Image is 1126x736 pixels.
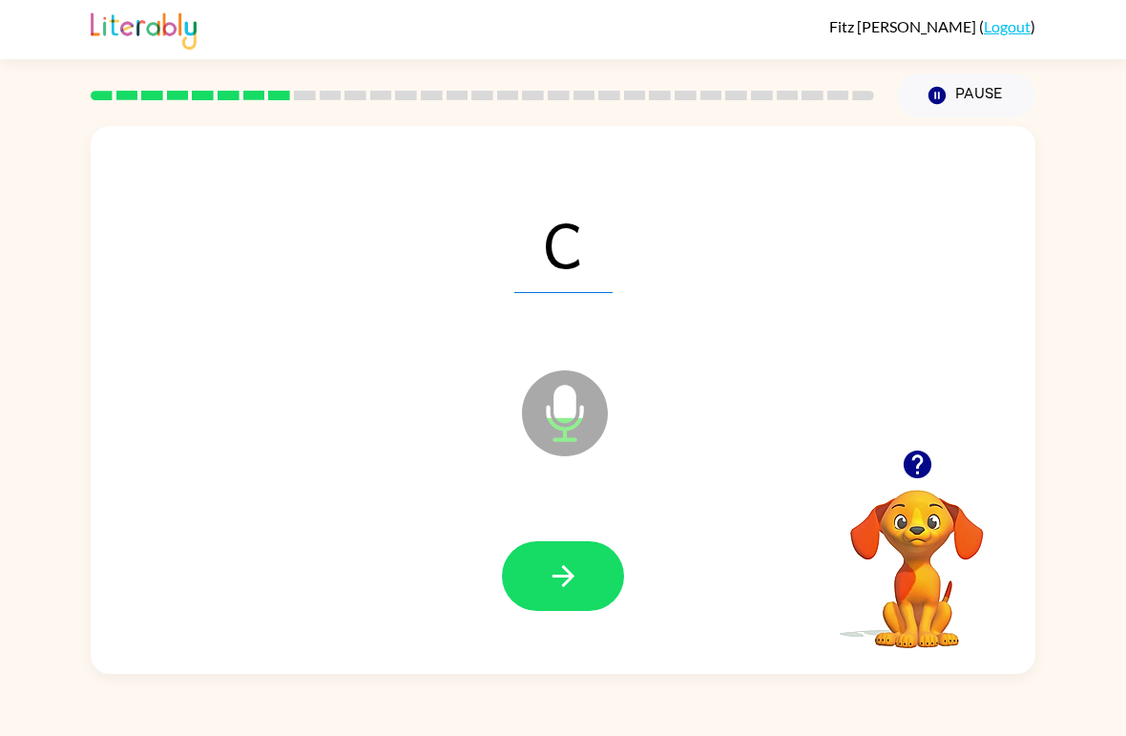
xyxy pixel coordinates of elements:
div: ( ) [829,17,1035,35]
span: C [514,194,613,293]
a: Logout [984,17,1031,35]
button: Pause [897,74,1035,117]
img: Literably [91,8,197,50]
video: Your browser must support playing .mp4 files to use Literably. Please try using another browser. [822,460,1012,651]
span: Fitz [PERSON_NAME] [829,17,979,35]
